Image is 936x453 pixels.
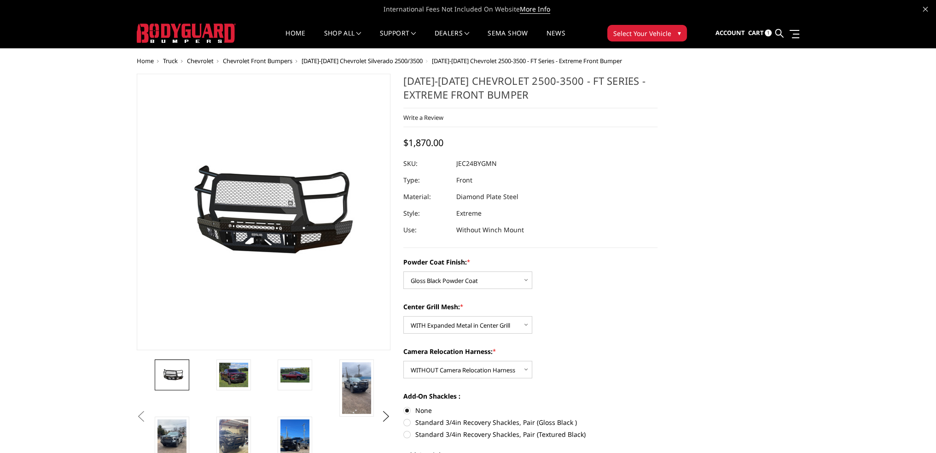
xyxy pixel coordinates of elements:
[520,5,550,14] a: More Info
[137,74,391,350] a: 2024-2025 Chevrolet 2500-3500 - FT Series - Extreme Front Bumper
[613,29,671,38] span: Select Your Vehicle
[137,24,236,43] img: BODYGUARD BUMPERS
[403,188,449,205] dt: Material:
[715,21,744,46] a: Account
[403,429,657,439] label: Standard 3/4in Recovery Shackles, Pair (Textured Black)
[379,410,393,424] button: Next
[432,57,622,65] span: [DATE]-[DATE] Chevrolet 2500-3500 - FT Series - Extreme Front Bumper
[456,172,472,188] dd: Front
[607,25,687,41] button: Select Your Vehicle
[456,155,497,172] dd: JEC24BYGMN
[403,113,443,122] a: Write a Review
[456,188,518,205] dd: Diamond Plate Steel
[403,418,657,427] label: Standard 3/4in Recovery Shackles, Pair (Gloss Black )
[403,172,449,188] dt: Type:
[403,205,449,222] dt: Style:
[134,410,148,424] button: Previous
[137,57,154,65] a: Home
[403,155,449,172] dt: SKU:
[157,368,186,382] img: 2024-2025 Chevrolet 2500-3500 - FT Series - Extreme Front Bumper
[678,28,681,38] span: ▾
[223,57,292,65] a: Chevrolet Front Bumpers
[302,57,423,65] a: [DATE]-[DATE] Chevrolet Silverado 2500/3500
[163,57,178,65] a: Truck
[488,30,528,48] a: SEMA Show
[219,363,248,388] img: 2024-2025 Chevrolet 2500-3500 - FT Series - Extreme Front Bumper
[187,57,214,65] a: Chevrolet
[456,222,524,238] dd: Without Winch Mount
[890,409,936,453] iframe: Chat Widget
[324,30,361,48] a: shop all
[435,30,470,48] a: Dealers
[456,205,482,222] dd: Extreme
[546,30,565,48] a: News
[280,367,309,383] img: 2024-2025 Chevrolet 2500-3500 - FT Series - Extreme Front Bumper
[403,136,443,149] span: $1,870.00
[403,406,657,415] label: None
[342,362,371,414] img: 2024-2025 Chevrolet 2500-3500 - FT Series - Extreme Front Bumper
[403,302,657,312] label: Center Grill Mesh:
[403,257,657,267] label: Powder Coat Finish:
[403,347,657,356] label: Camera Relocation Harness:
[403,74,657,108] h1: [DATE]-[DATE] Chevrolet 2500-3500 - FT Series - Extreme Front Bumper
[748,29,763,37] span: Cart
[403,391,657,401] label: Add-On Shackles :
[285,30,305,48] a: Home
[715,29,744,37] span: Account
[748,21,772,46] a: Cart 1
[403,222,449,238] dt: Use:
[765,29,772,36] span: 1
[380,30,416,48] a: Support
